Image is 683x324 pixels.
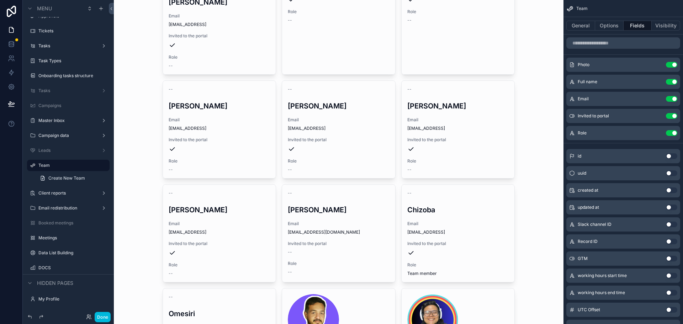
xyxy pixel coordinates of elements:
[38,250,105,256] label: Data List Building
[578,79,597,85] span: Full name
[578,153,581,159] span: id
[578,273,627,278] span: working hours start time
[38,88,95,94] label: Tasks
[95,312,111,322] button: Done
[38,163,105,168] label: Team
[38,43,95,49] label: Tasks
[38,296,105,302] label: My Profile
[578,96,589,102] span: Email
[38,58,105,64] label: Task Types
[566,21,595,31] button: General
[38,118,95,123] label: Master Inbox
[578,62,589,68] span: Photo
[48,175,85,181] span: Create New Team
[578,239,598,244] span: Record ID
[624,21,652,31] button: Fields
[38,190,95,196] label: Client reports
[578,130,587,136] span: Role
[578,256,588,261] span: GTM
[36,172,110,184] a: Create New Team
[578,222,611,227] span: Slack channel ID
[578,307,600,313] span: UTC Offset
[578,170,586,176] span: uuid
[38,73,105,79] label: Onboarding tasks structure
[37,5,52,12] span: Menu
[38,148,95,153] label: Leads
[595,21,624,31] button: Options
[38,28,105,34] label: Tickets
[576,6,588,11] span: Team
[38,133,95,138] label: Campaign data
[38,205,95,211] label: Email redistribution
[38,103,105,108] label: Campaigns
[578,205,599,210] span: updated at
[578,187,598,193] span: created at
[652,21,680,31] button: Visibility
[38,265,105,271] label: DOCS
[38,220,105,226] label: Booked meetings
[37,280,73,287] span: Hidden pages
[578,290,625,296] span: working hours end time
[578,113,609,119] span: Invited to portal
[38,235,105,241] label: Meetings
